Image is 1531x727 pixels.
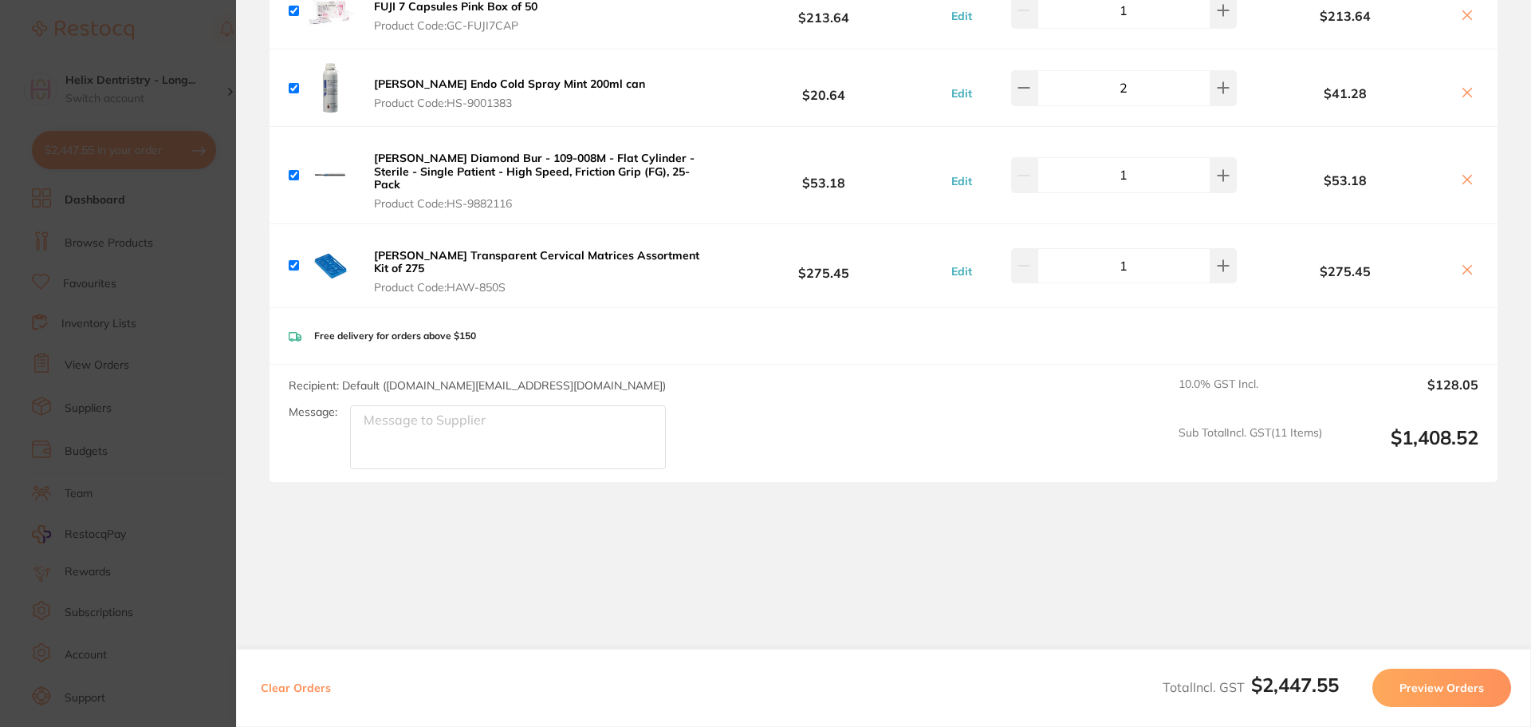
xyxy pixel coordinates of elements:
b: [PERSON_NAME] Transparent Cervical Matrices Assortment Kit of 275 [374,248,699,275]
button: Edit [947,174,977,188]
button: Preview Orders [1372,669,1511,707]
span: 10.0 % GST Incl. [1179,377,1322,413]
button: Edit [947,86,977,101]
p: Free delivery for orders above $150 [314,330,476,342]
b: $53.18 [705,160,943,190]
b: $213.64 [1241,9,1450,23]
button: Edit [947,9,977,23]
img: eGQ4cDgzOA [305,150,356,201]
b: $20.64 [705,73,943,103]
span: Product Code: HS-9882116 [374,197,700,210]
b: $275.45 [705,251,943,281]
img: eHZtMXZyeQ [305,62,356,113]
span: Product Code: HAW-850S [374,281,700,294]
b: $41.28 [1241,86,1450,101]
button: Edit [947,264,977,279]
output: $128.05 [1335,377,1478,413]
b: $2,447.55 [1251,673,1339,697]
b: [PERSON_NAME] Endo Cold Spray Mint 200ml can [374,77,645,91]
button: [PERSON_NAME] Endo Cold Spray Mint 200ml can Product Code:HS-9001383 [369,77,650,110]
span: Product Code: GC-FUJI7CAP [374,19,537,32]
span: Recipient: Default ( [DOMAIN_NAME][EMAIL_ADDRESS][DOMAIN_NAME] ) [289,378,666,393]
b: $275.45 [1241,264,1450,279]
span: Total Incl. GST [1163,679,1339,695]
b: $53.18 [1241,173,1450,188]
span: Sub Total Incl. GST ( 11 Items) [1179,426,1322,470]
b: [PERSON_NAME] Diamond Bur - 109-008M - Flat Cylinder - Sterile - Single Patient - High Speed, Fri... [374,151,695,191]
span: Product Code: HS-9001383 [374,97,645,109]
button: Clear Orders [256,669,336,707]
img: bWdrMXRzYg [305,240,356,291]
output: $1,408.52 [1335,426,1478,470]
button: [PERSON_NAME] Diamond Bur - 109-008M - Flat Cylinder - Sterile - Single Patient - High Speed, Fri... [369,151,705,210]
button: [PERSON_NAME] Transparent Cervical Matrices Assortment Kit of 275 Product Code:HAW-850S [369,248,705,294]
label: Message: [289,405,337,419]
